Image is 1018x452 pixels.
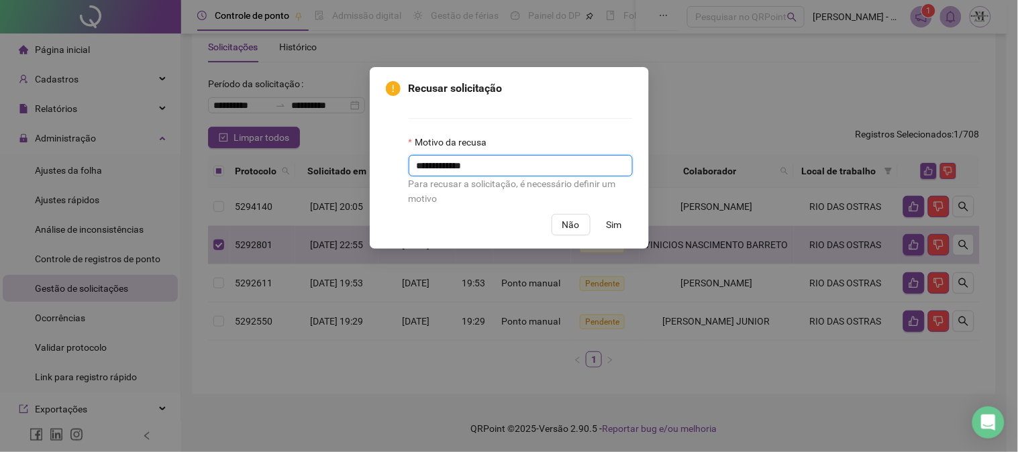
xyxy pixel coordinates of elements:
div: Para recusar a solicitação, é necessário definir um motivo [409,176,633,206]
span: Recusar solicitação [409,80,633,97]
span: Sim [607,217,622,232]
span: Não [562,217,580,232]
button: Não [552,214,591,235]
span: exclamation-circle [386,81,401,96]
label: Motivo da recusa [409,135,495,150]
button: Sim [596,214,633,235]
div: Open Intercom Messenger [972,406,1005,439]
